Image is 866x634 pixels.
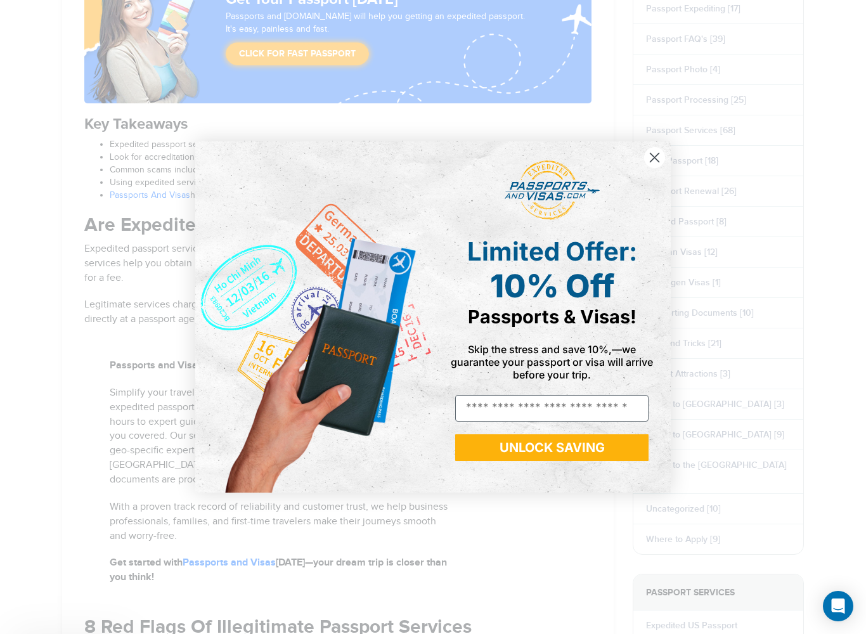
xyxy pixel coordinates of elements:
span: Passports & Visas! [468,306,637,328]
span: 10% Off [490,267,614,305]
span: Skip the stress and save 10%,—we guarantee your passport or visa will arrive before your trip. [451,343,653,381]
img: passports and visas [505,160,600,220]
img: de9cda0d-0715-46ca-9a25-073762a91ba7.png [195,141,433,492]
button: Close dialog [643,146,666,169]
span: Limited Offer: [467,236,637,267]
div: Open Intercom Messenger [823,591,853,621]
button: UNLOCK SAVING [455,434,649,461]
